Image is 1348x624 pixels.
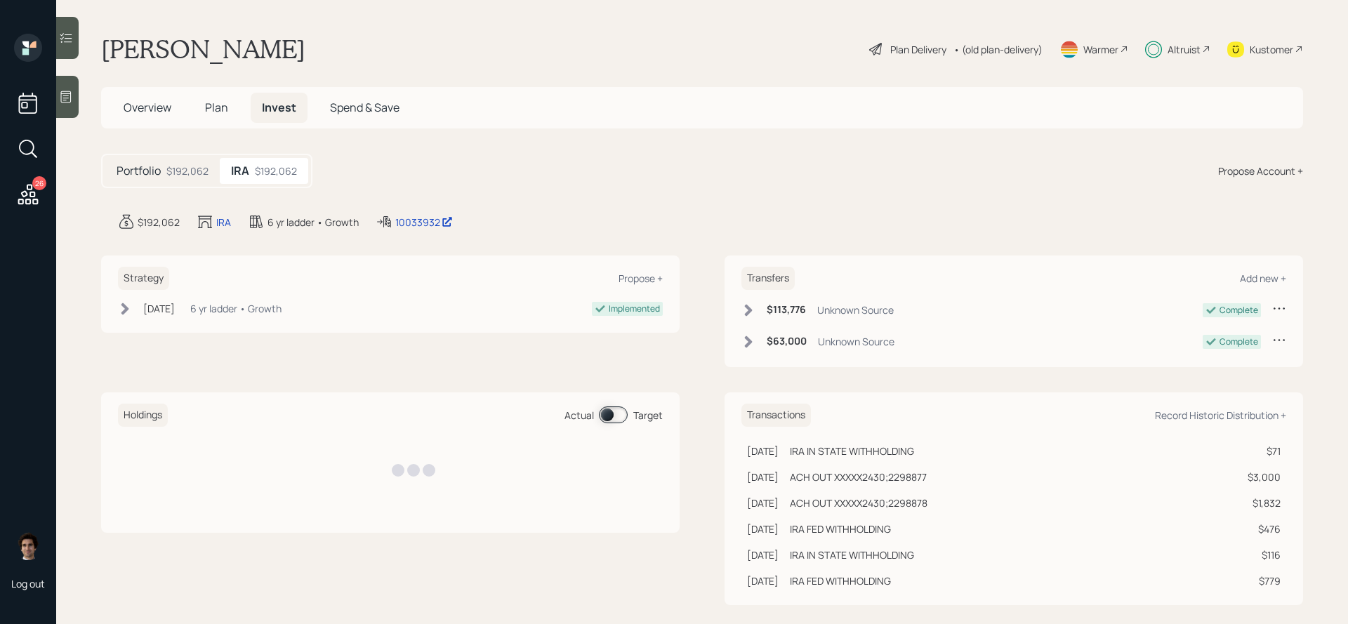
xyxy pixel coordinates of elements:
[747,444,779,458] div: [DATE]
[11,577,45,590] div: Log out
[143,301,175,316] div: [DATE]
[1248,496,1281,510] div: $1,832
[138,215,180,230] div: $192,062
[818,334,894,349] div: Unknown Source
[166,164,209,178] div: $192,062
[1240,272,1286,285] div: Add new +
[890,42,946,57] div: Plan Delivery
[564,408,594,423] div: Actual
[790,470,927,484] div: ACH OUT XXXXX2430;2298877
[231,164,249,178] h5: IRA
[817,303,894,317] div: Unknown Source
[1220,304,1258,317] div: Complete
[118,267,169,290] h6: Strategy
[767,304,806,316] h6: $113,776
[747,496,779,510] div: [DATE]
[205,100,228,115] span: Plan
[255,164,297,178] div: $192,062
[747,547,779,562] div: [DATE]
[790,547,914,562] div: IRA IN STATE WITHHOLDING
[1083,42,1118,57] div: Warmer
[101,34,305,65] h1: [PERSON_NAME]
[790,573,891,588] div: IRA FED WITHHOLDING
[14,532,42,560] img: harrison-schaefer-headshot-2.png
[117,164,161,178] h5: Portfolio
[953,42,1043,57] div: • (old plan-delivery)
[619,272,663,285] div: Propose +
[118,404,168,427] h6: Holdings
[609,303,660,315] div: Implemented
[741,267,795,290] h6: Transfers
[747,470,779,484] div: [DATE]
[395,215,453,230] div: 10033932
[1248,547,1281,562] div: $116
[216,215,231,230] div: IRA
[1248,522,1281,536] div: $476
[1248,444,1281,458] div: $71
[1250,42,1293,57] div: Kustomer
[190,301,282,316] div: 6 yr ladder • Growth
[330,100,399,115] span: Spend & Save
[1220,336,1258,348] div: Complete
[1248,573,1281,588] div: $779
[747,522,779,536] div: [DATE]
[1168,42,1201,57] div: Altruist
[124,100,171,115] span: Overview
[790,522,891,536] div: IRA FED WITHHOLDING
[267,215,359,230] div: 6 yr ladder • Growth
[790,496,927,510] div: ACH OUT XXXXX2430;2298878
[741,404,811,427] h6: Transactions
[767,336,807,347] h6: $63,000
[790,444,914,458] div: IRA IN STATE WITHHOLDING
[633,408,663,423] div: Target
[32,176,46,190] div: 26
[1155,409,1286,422] div: Record Historic Distribution +
[262,100,296,115] span: Invest
[1248,470,1281,484] div: $3,000
[747,573,779,588] div: [DATE]
[1218,164,1303,178] div: Propose Account +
